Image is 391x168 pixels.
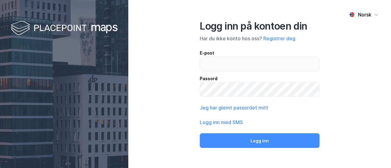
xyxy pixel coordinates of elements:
[200,133,320,148] button: Logg inn
[200,49,320,57] div: E-post
[358,11,371,18] div: Norsk
[200,35,320,42] div: Har du ikke konto hos oss?
[11,20,118,38] img: logo-white.f07954bde2210d2a523dddb988cd2aa7.svg
[200,104,268,111] button: Jeg har glemt passordet mitt
[263,35,295,42] button: Registrer deg
[200,119,243,126] button: Logg inn med SMS
[200,75,320,82] div: Passord
[200,20,320,32] div: Logg inn på kontoen din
